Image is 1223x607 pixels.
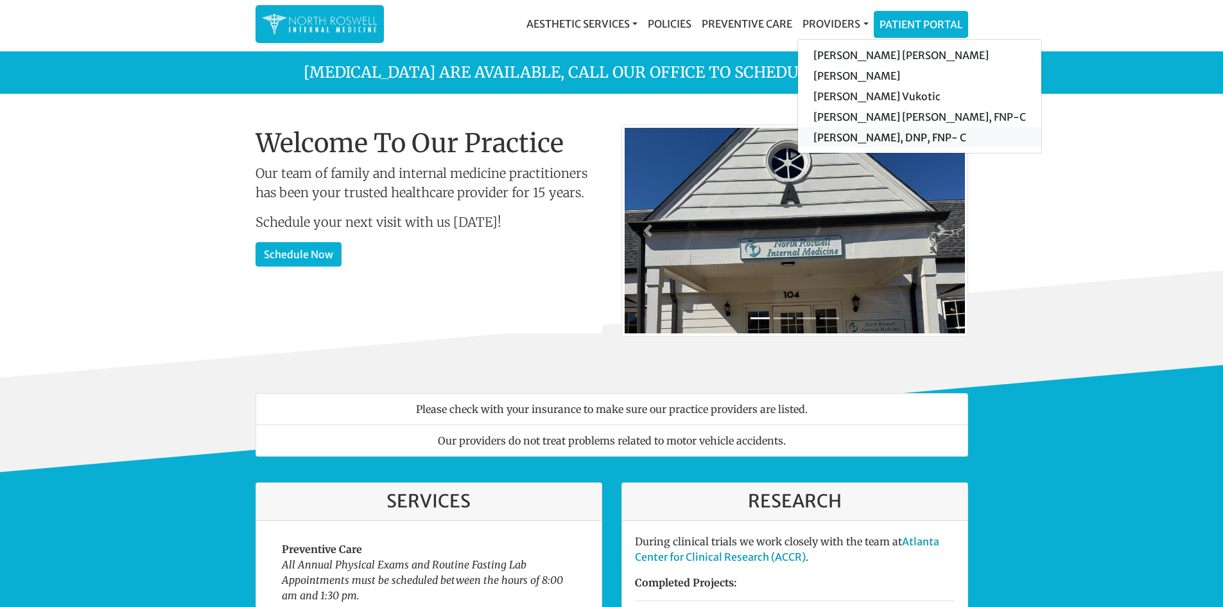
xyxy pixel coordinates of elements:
a: Schedule Now [256,242,342,267]
a: Patient Portal [874,12,967,37]
a: [PERSON_NAME] [PERSON_NAME] [798,45,1041,66]
p: During clinical trials we work closely with the team at . [635,534,955,565]
img: North Roswell Internal Medicine [262,12,377,37]
a: Policies [643,11,697,37]
a: [PERSON_NAME], DNP, FNP- C [798,127,1041,148]
p: Our team of family and internal medicine practitioners has been your trusted healthcare provider ... [256,164,602,202]
p: [MEDICAL_DATA] are available, call our office to schedule! 770.645.0017 [246,61,978,84]
a: Preventive Care [697,11,797,37]
a: [PERSON_NAME] [PERSON_NAME], FNP-C [798,107,1041,127]
strong: Preventive Care [282,543,362,556]
h3: Services [269,491,589,513]
h3: Research [635,491,955,513]
a: Providers [797,11,873,37]
h1: Welcome To Our Practice [256,128,602,159]
a: Aesthetic Services [521,11,643,37]
strong: Completed Projects: [635,576,737,589]
a: [PERSON_NAME] Vukotic [798,86,1041,107]
li: Our providers do not treat problems related to motor vehicle accidents. [256,425,968,457]
li: Please check with your insurance to make sure our practice providers are listed. [256,393,968,425]
p: Schedule your next visit with us [DATE]! [256,213,602,232]
em: All Annual Physical Exams and Routine Fasting Lab Appointments must be scheduled between the hour... [282,558,563,602]
a: [PERSON_NAME] [798,66,1041,86]
a: Atlanta Center for Clinical Research (ACCR) [635,535,939,563]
